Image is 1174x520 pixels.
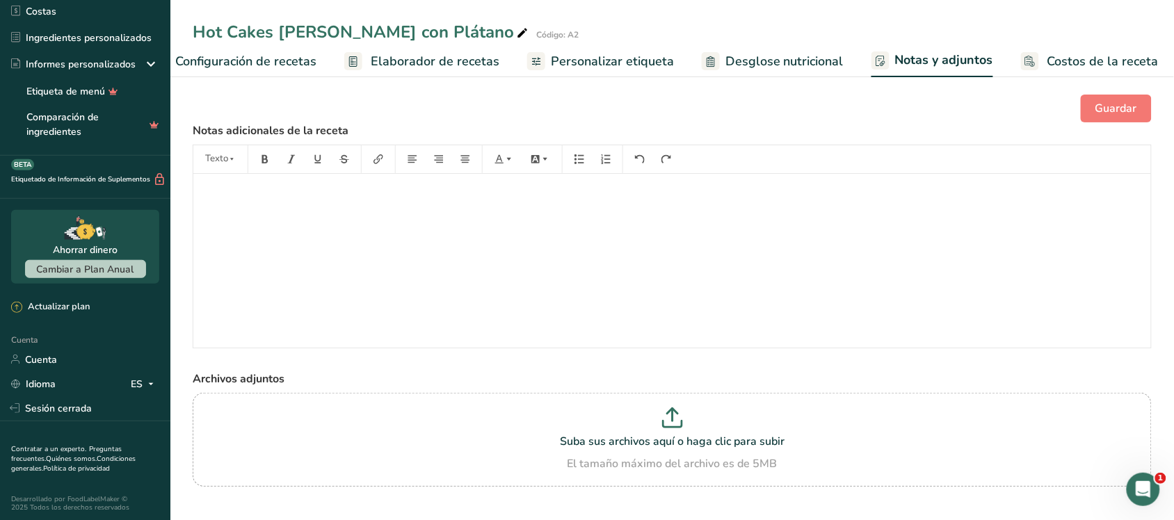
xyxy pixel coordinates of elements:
font: BETA [14,160,31,170]
div: Cerrar [244,6,269,31]
font: Texto [205,152,228,165]
a: Condiciones generales. [11,454,136,473]
font: Costos de la receta [1047,53,1159,70]
font: Archivos adjuntos [193,371,284,387]
font: El tamaño máximo del archivo es de 5MB [568,456,778,471]
span: great [102,332,115,345]
div: INNOVA dice… [11,52,267,121]
a: Política de privacidad [43,464,110,473]
div: hay alguna manera de que en base a la receta me indique la fecha de caducidad del producto??? [61,60,256,101]
iframe: Chat en vivo de Intercom [1127,473,1160,506]
div: Gracias por tu comentario [29,347,188,360]
font: Ahorrar dinero [53,243,118,257]
img: Profile image for LIA [40,8,62,30]
div: INNOVA dice… [11,217,267,259]
button: go back [9,6,35,32]
font: Costas [26,5,56,18]
a: Quiénes somos. [46,454,97,464]
div: Gracias! [216,225,256,239]
font: Informes personalizados [26,58,136,71]
h1: LIA [67,13,85,24]
div: Buen día, estoy presentando un problema al ingresar el costo de los ingredientes en la receta, al... [12,377,205,497]
font: Configuración de recetas [175,53,316,70]
font: Cuenta [11,334,38,346]
a: Contratar a un experto. [11,444,86,454]
font: Elaborador de recetas [371,53,499,70]
a: Notas y adjuntos [871,44,993,78]
a: Costos de la receta [1021,46,1159,77]
font: Idioma [26,377,56,391]
a: Desglose nutricional [702,46,844,77]
a: Configuración de recetas [149,46,316,77]
div: De nada! [22,267,67,281]
font: Notas adicionales de la receta [193,123,348,138]
div: Gracias! [204,217,267,247]
font: Sesión cerrada [25,402,92,415]
div: LIA dice… [11,300,267,514]
font: Etiquetado de Información de Suplementos [11,174,150,184]
a: Preguntas frecuentes. [11,444,122,464]
font: Notas y adjuntos [895,51,993,68]
button: Cambiar a Plan Anual [25,260,146,278]
div: Por el momento, el sistema no indica automáticamente una fecha de caducidad sugerida, pero puedes... [11,121,228,206]
font: ES [131,377,143,391]
font: Etiqueta de menú [26,85,105,98]
font: Suba sus archivos aquí o haga clic para subir [560,434,785,449]
div: hay alguna manera de que en base a la receta me indique la fecha de caducidad del producto??? [50,52,267,110]
div: Por el momento, el sistema no indica automáticamente una fecha de caducidad sugerida, pero puedes... [22,129,217,197]
div: Rachelle dice… [11,121,267,217]
font: 1 [1158,473,1164,482]
font: Desglose nutricional [725,53,844,70]
font: Cuenta [25,353,57,366]
div: De nada! [11,259,78,289]
font: Personalizar etiqueta [551,53,674,70]
font: Guardar [1095,101,1137,116]
div: Rachelle dice… [11,259,267,300]
button: Inicio [218,6,244,32]
font: Desarrollado por FoodLabelMaker © [11,494,127,504]
font: Ingredientes personalizados [26,31,152,44]
font: Cambiar a Plan Anual [37,263,134,276]
font: Código: A2 [536,29,579,40]
a: Elaborador de recetas [344,46,499,77]
font: Hot Cakes [PERSON_NAME] con Plátano [193,21,514,43]
font: Actualizar plan [28,300,90,313]
button: Texto [200,148,241,170]
a: Personalizar etiqueta [527,46,674,77]
font: Comparación de ingredientes [26,111,99,138]
div: Has calificado la conversación [29,317,188,345]
font: 2025 Todos los derechos reservados [11,503,129,512]
button: Guardar [1081,95,1152,122]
